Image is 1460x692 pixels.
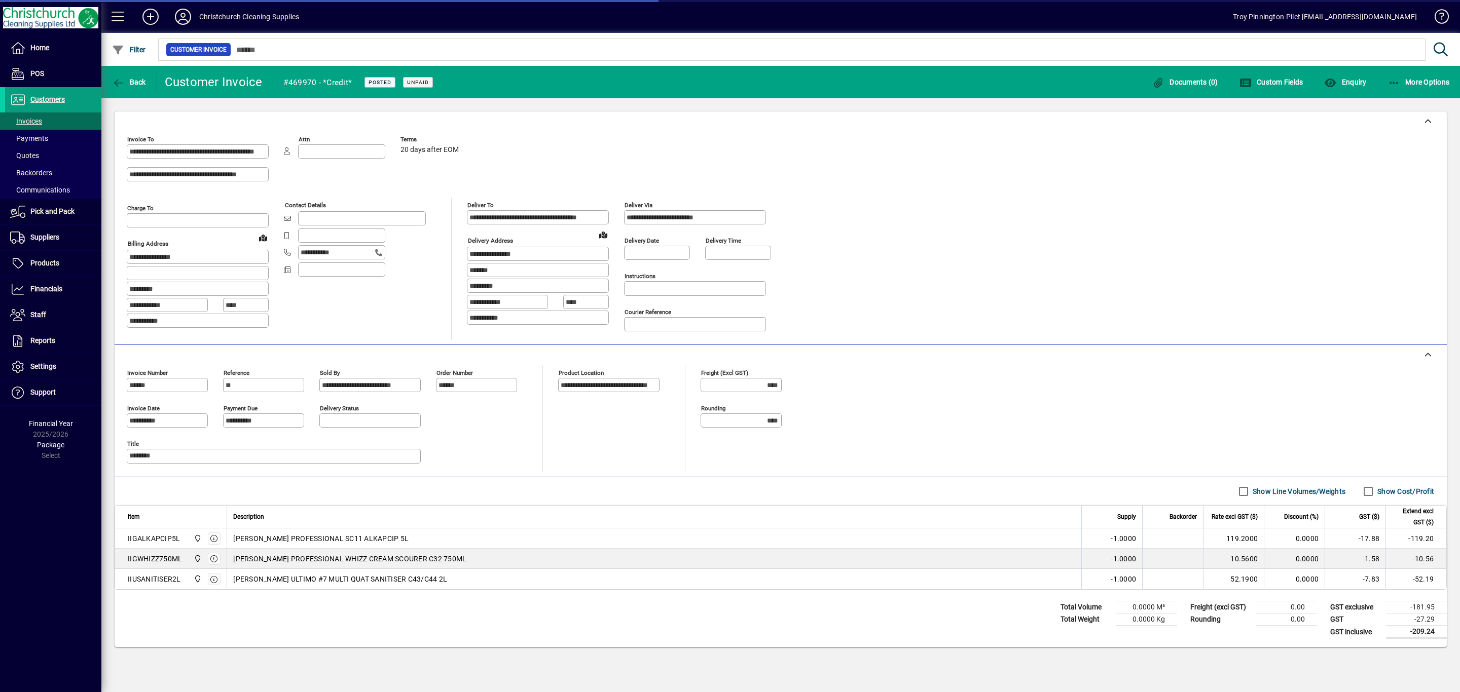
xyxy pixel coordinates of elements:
div: Customer Invoice [165,74,263,90]
span: Supply [1117,511,1136,522]
td: 0.0000 [1264,549,1325,569]
span: Enquiry [1324,78,1366,86]
td: 0.00 [1256,613,1317,626]
mat-label: Attn [299,136,310,143]
span: Home [30,44,49,52]
span: Payments [10,134,48,142]
button: Profile [167,8,199,26]
a: Invoices [5,112,101,130]
mat-label: Courier Reference [625,309,671,316]
a: Staff [5,302,101,328]
mat-label: Invoice To [127,136,154,143]
mat-label: Rounding [701,405,725,412]
a: Support [5,380,101,405]
span: [PERSON_NAME] PROFESSIONAL WHIZZ CREAM SCOURER C32 750ML [233,554,466,564]
a: Quotes [5,147,101,164]
span: Invoices [10,117,42,125]
span: 20 days after EOM [400,146,459,154]
label: Show Cost/Profit [1375,486,1434,496]
span: Christchurch Cleaning Supplies Ltd [191,533,203,544]
span: -1.0000 [1111,554,1136,564]
td: 0.0000 [1264,528,1325,549]
a: Products [5,251,101,276]
mat-label: Invoice date [127,405,160,412]
span: [PERSON_NAME] ULTIMO #7 MULTI QUAT SANITISER C43/C44 2L [233,574,447,584]
span: Rate excl GST ($) [1212,511,1258,522]
span: Communications [10,186,70,194]
span: Back [112,78,146,86]
span: Package [37,441,64,449]
td: 0.00 [1256,601,1317,613]
td: Total Volume [1055,601,1116,613]
span: Support [30,388,56,396]
span: Christchurch Cleaning Supplies Ltd [191,553,203,564]
span: Documents (0) [1152,78,1218,86]
button: More Options [1385,73,1452,91]
span: Settings [30,362,56,370]
span: Item [128,511,140,522]
mat-label: Order number [436,369,473,376]
button: Add [134,8,167,26]
mat-label: Payment due [224,405,258,412]
span: Description [233,511,264,522]
span: More Options [1388,78,1450,86]
span: POS [30,69,44,78]
span: Financial Year [29,419,73,428]
span: Quotes [10,151,39,160]
td: -119.20 [1385,528,1446,549]
button: Back [109,73,149,91]
div: IIUSANITISER2L [128,574,181,584]
mat-label: Delivery time [706,237,741,244]
td: Freight (excl GST) [1185,601,1256,613]
span: Christchurch Cleaning Supplies Ltd [191,573,203,585]
div: 119.2000 [1210,533,1258,544]
span: Backorder [1170,511,1197,522]
span: Suppliers [30,233,59,241]
div: IIGWHIZZ750ML [128,554,182,564]
mat-label: Delivery status [320,405,359,412]
a: POS [5,61,101,87]
span: -1.0000 [1111,533,1136,544]
td: Total Weight [1055,613,1116,626]
span: Customer Invoice [170,45,227,55]
span: Reports [30,336,55,344]
span: [PERSON_NAME] PROFESSIONAL SC11 ALKAPCIP 5L [233,533,409,544]
a: Knowledge Base [1427,2,1447,35]
td: 0.0000 M³ [1116,601,1177,613]
span: Staff [30,311,46,319]
mat-label: Instructions [625,273,655,280]
a: Suppliers [5,225,101,250]
td: -10.56 [1385,549,1446,569]
td: -1.58 [1325,549,1385,569]
mat-label: Sold by [320,369,340,376]
td: GST inclusive [1325,626,1386,638]
mat-label: Delivery date [625,237,659,244]
td: GST exclusive [1325,601,1386,613]
div: IIGALKAPCIP5L [128,533,180,544]
label: Show Line Volumes/Weights [1251,486,1345,496]
td: -17.88 [1325,528,1385,549]
span: Extend excl GST ($) [1392,506,1434,528]
td: 0.0000 [1264,569,1325,589]
td: -7.83 [1325,569,1385,589]
a: Reports [5,328,101,354]
a: Backorders [5,164,101,181]
a: Financials [5,277,101,302]
a: Settings [5,354,101,379]
td: 0.0000 Kg [1116,613,1177,626]
td: -181.95 [1386,601,1447,613]
td: -27.29 [1386,613,1447,626]
div: Christchurch Cleaning Supplies [199,9,299,25]
button: Enquiry [1322,73,1369,91]
button: Custom Fields [1237,73,1306,91]
div: #469970 - *Credit* [283,74,352,91]
a: View on map [255,229,271,246]
span: Financials [30,285,62,293]
span: Backorders [10,169,52,177]
span: Filter [112,46,146,54]
span: GST ($) [1359,511,1379,522]
a: View on map [595,226,611,243]
mat-label: Product location [559,369,604,376]
td: -52.19 [1385,569,1446,589]
button: Documents (0) [1150,73,1221,91]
